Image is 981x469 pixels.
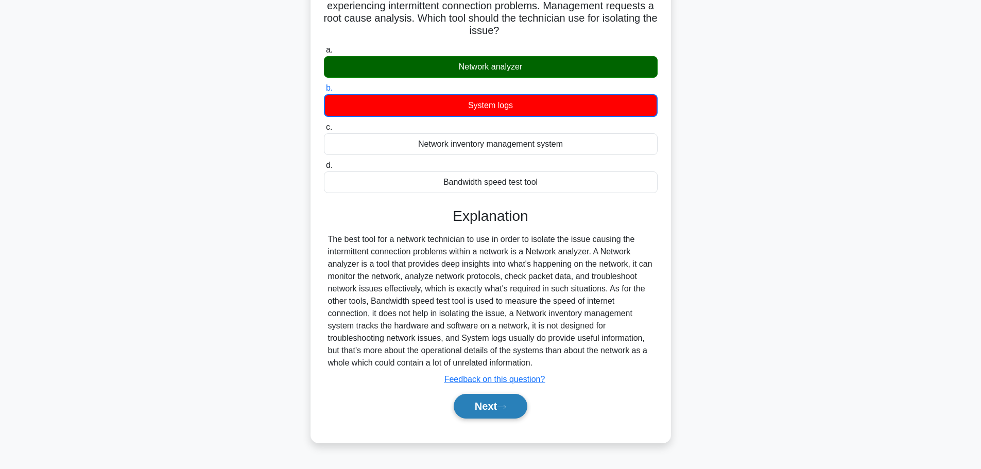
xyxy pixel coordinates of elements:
h3: Explanation [330,207,651,225]
div: System logs [324,94,658,117]
span: c. [326,123,332,131]
span: b. [326,83,333,92]
span: d. [326,161,333,169]
span: a. [326,45,333,54]
div: Bandwidth speed test tool [324,171,658,193]
a: Feedback on this question? [444,375,545,384]
button: Next [454,394,527,419]
div: Network inventory management system [324,133,658,155]
div: Network analyzer [324,56,658,78]
div: The best tool for a network technician to use in order to isolate the issue causing the intermitt... [328,233,653,369]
